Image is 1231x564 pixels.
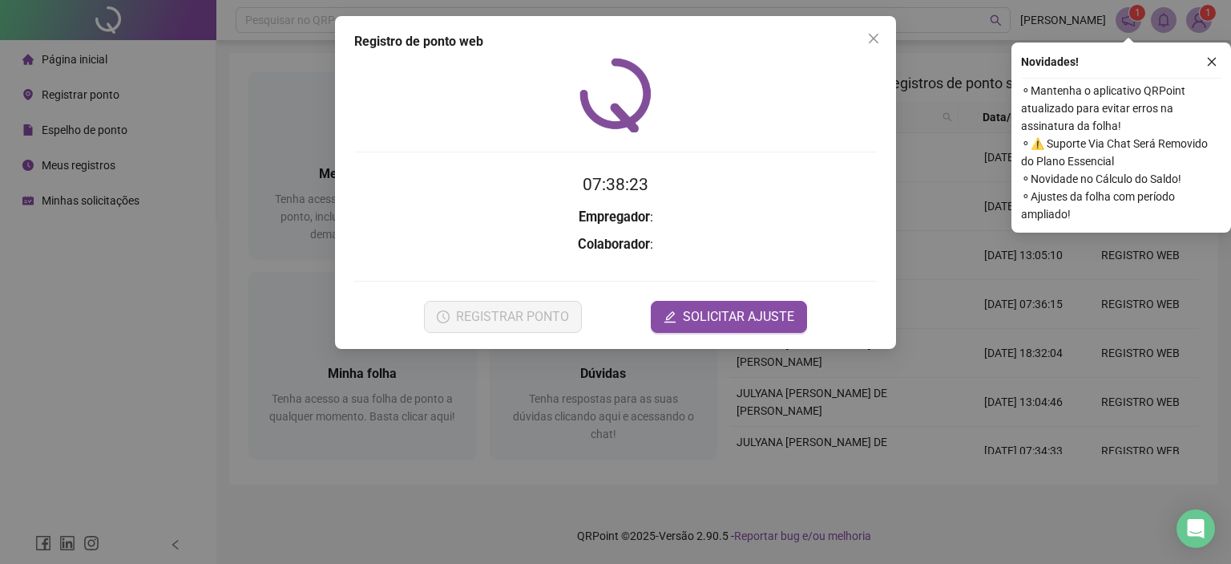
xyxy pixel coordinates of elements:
[1177,509,1215,548] div: Open Intercom Messenger
[583,175,648,194] time: 07:38:23
[579,58,652,132] img: QRPoint
[1021,135,1221,170] span: ⚬ ⚠️ Suporte Via Chat Será Removido do Plano Essencial
[867,32,880,45] span: close
[1021,82,1221,135] span: ⚬ Mantenha o aplicativo QRPoint atualizado para evitar erros na assinatura da folha!
[1021,188,1221,223] span: ⚬ Ajustes da folha com período ampliado!
[354,207,877,228] h3: :
[579,209,650,225] strong: Empregador
[651,301,807,333] button: editSOLICITAR AJUSTE
[1021,53,1079,71] span: Novidades !
[354,234,877,255] h3: :
[354,32,877,51] div: Registro de ponto web
[1021,170,1221,188] span: ⚬ Novidade no Cálculo do Saldo!
[861,26,886,51] button: Close
[664,310,676,323] span: edit
[1206,56,1217,67] span: close
[424,301,582,333] button: REGISTRAR PONTO
[683,307,794,327] span: SOLICITAR AJUSTE
[578,237,650,252] strong: Colaborador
